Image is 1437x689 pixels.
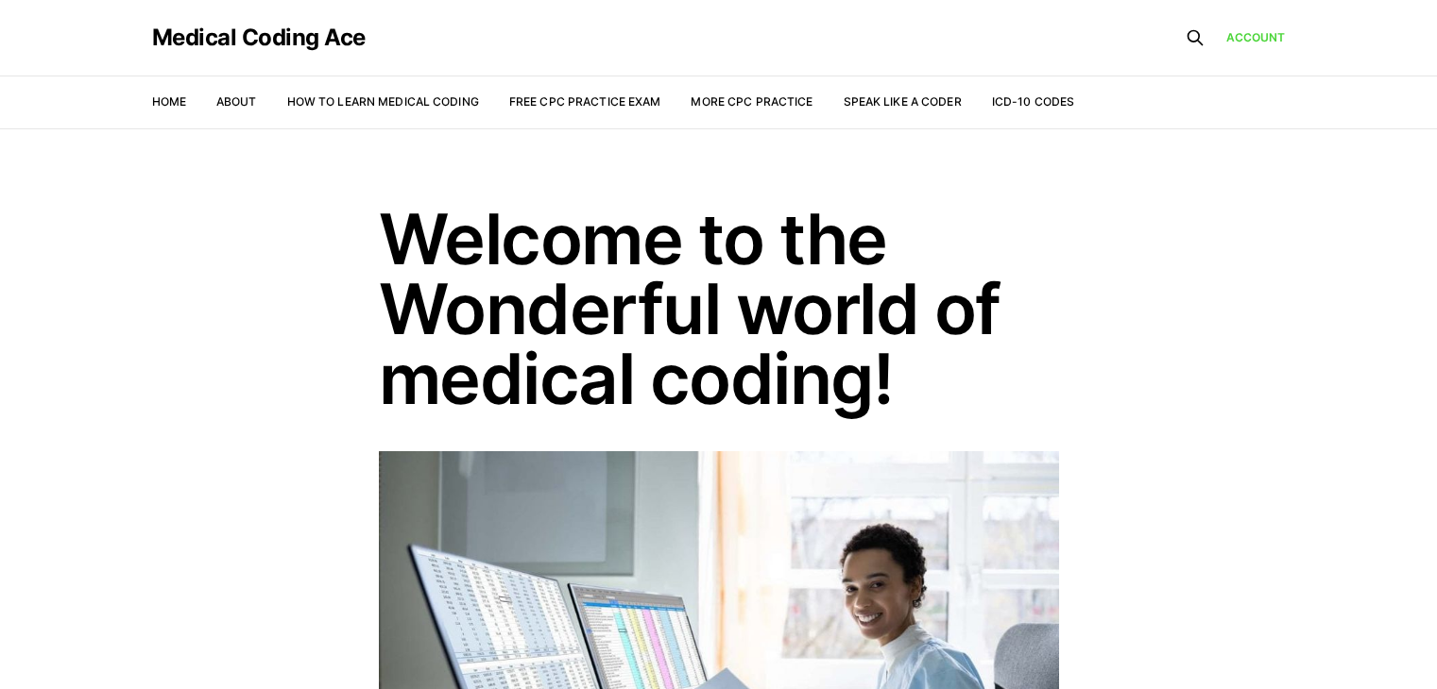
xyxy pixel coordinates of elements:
a: Medical Coding Ace [152,26,366,49]
a: Account [1226,28,1286,46]
a: How to Learn Medical Coding [287,94,479,109]
h1: Welcome to the Wonderful world of medical coding! [379,204,1059,413]
a: More CPC Practice [691,94,813,109]
a: ICD-10 Codes [992,94,1074,109]
a: Free CPC Practice Exam [509,94,661,109]
a: Home [152,94,186,109]
a: Speak Like a Coder [844,94,962,109]
a: About [216,94,257,109]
